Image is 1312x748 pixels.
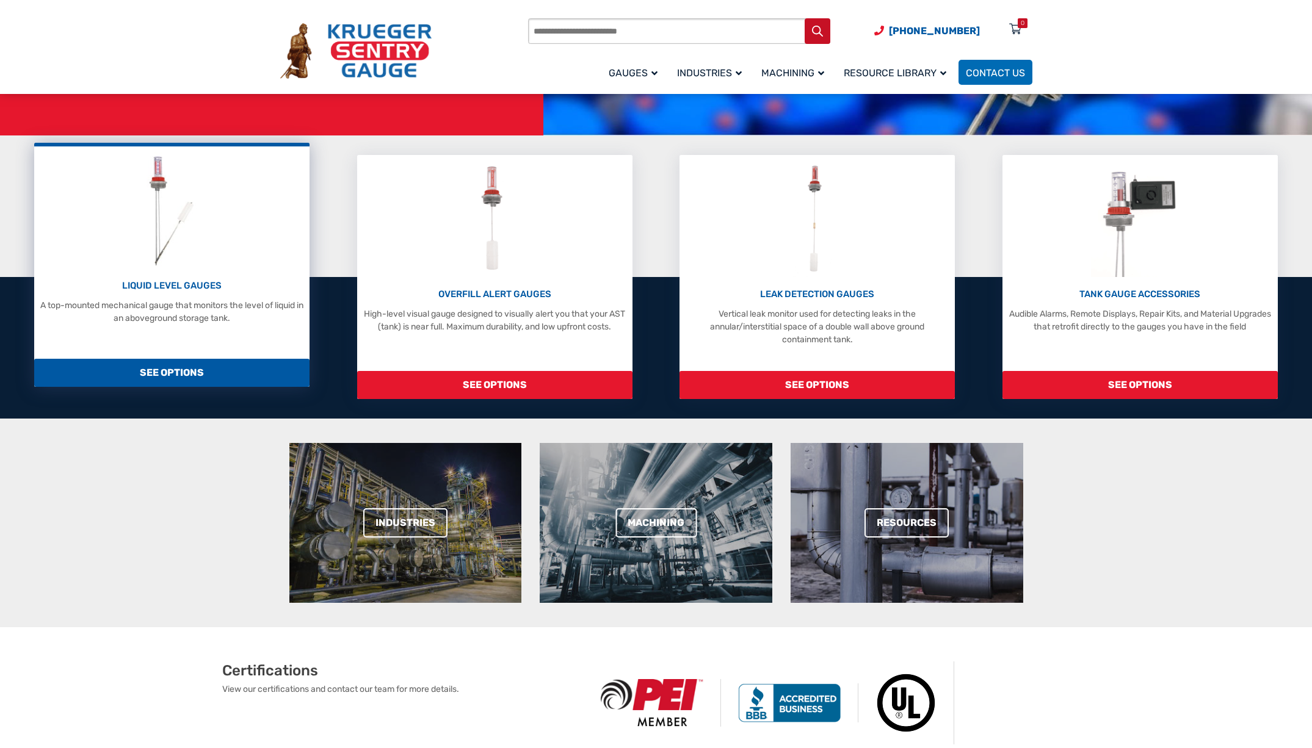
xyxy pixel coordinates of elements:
a: Gauges [601,58,670,87]
span: SEE OPTIONS [34,359,310,387]
a: Contact Us [959,60,1032,85]
a: Overfill Alert Gauges OVERFILL ALERT GAUGES High-level visual gauge designed to visually alert yo... [357,155,632,399]
span: [PHONE_NUMBER] [889,25,980,37]
span: Gauges [609,67,658,79]
a: Machining [615,508,697,538]
span: Resource Library [844,67,946,79]
div: 0 [1021,18,1024,28]
span: SEE OPTIONS [680,371,955,399]
p: LEAK DETECTION GAUGES [686,287,949,301]
h2: Certifications [222,661,584,680]
a: Tank Gauge Accessories TANK GAUGE ACCESSORIES Audible Alarms, Remote Displays, Repair Kits, and M... [1002,155,1278,399]
a: Resource Library [836,58,959,87]
a: Industries [670,58,754,87]
a: Resources [864,508,949,538]
span: Industries [677,67,742,79]
p: TANK GAUGE ACCESSORIES [1009,287,1272,301]
img: Tank Gauge Accessories [1091,161,1189,277]
span: SEE OPTIONS [1002,371,1278,399]
p: Vertical leak monitor used for detecting leaks in the annular/interstitial space of a double wall... [686,307,949,346]
img: Liquid Level Gauges [139,153,204,268]
img: Leak Detection Gauges [793,161,841,277]
p: View our certifications and contact our team for more details. [222,683,584,696]
img: PEI Member [584,679,721,726]
a: Leak Detection Gauges LEAK DETECTION GAUGES Vertical leak monitor used for detecting leaks in the... [680,155,955,399]
p: Audible Alarms, Remote Displays, Repair Kits, and Material Upgrades that retrofit directly to the... [1009,307,1272,333]
a: Industries [363,508,448,538]
img: BBB [721,683,858,722]
span: SEE OPTIONS [357,371,632,399]
p: A top-mounted mechanical gauge that monitors the level of liquid in an aboveground storage tank. [40,299,303,325]
p: OVERFILL ALERT GAUGES [363,287,626,301]
p: LIQUID LEVEL GAUGES [40,279,303,293]
img: Underwriters Laboratories [858,661,954,744]
p: High-level visual gauge designed to visually alert you that your AST (tank) is near full. Maximum... [363,307,626,333]
img: Overfill Alert Gauges [468,161,522,277]
a: Liquid Level Gauges LIQUID LEVEL GAUGES A top-mounted mechanical gauge that monitors the level of... [34,143,310,387]
img: Krueger Sentry Gauge [280,23,432,79]
span: Contact Us [966,67,1025,79]
a: Machining [754,58,836,87]
a: Phone Number (920) 434-8860 [874,23,980,38]
span: Machining [761,67,824,79]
